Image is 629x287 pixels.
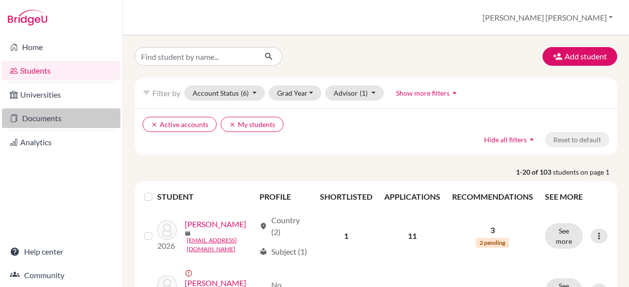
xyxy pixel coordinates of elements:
[516,167,553,177] strong: 1-20 of 103
[2,37,120,57] a: Home
[2,242,120,261] a: Help center
[259,248,267,256] span: local_library
[259,222,267,230] span: location_on
[378,185,446,209] th: APPLICATIONS
[2,85,120,104] a: Universities
[452,224,533,236] p: 3
[553,167,617,177] span: students on page 1
[476,132,545,147] button: Hide all filtersarrow_drop_up
[185,269,195,277] span: error_outline
[157,185,253,209] th: STUDENT
[2,132,120,152] a: Analytics
[135,47,257,66] input: Find student by name...
[143,117,217,132] button: clearActive accounts
[8,10,47,26] img: Bridge-U
[543,47,617,66] button: Add student
[254,185,314,209] th: PROFILE
[476,238,509,248] span: 2 pending
[185,231,191,236] span: mail
[221,117,284,132] button: clearMy students
[388,85,468,101] button: Show more filtersarrow_drop_up
[545,223,583,249] button: See more
[152,88,180,98] span: Filter by
[378,209,446,263] td: 11
[446,185,539,209] th: RECOMMENDATIONS
[2,61,120,80] a: Students
[259,246,307,258] div: Subject (1)
[2,108,120,128] a: Documents
[314,185,378,209] th: SHORTLISTED
[269,85,322,101] button: Grad Year
[151,121,158,128] i: clear
[478,8,617,27] button: [PERSON_NAME] [PERSON_NAME]
[241,89,249,97] span: (6)
[545,132,609,147] button: Reset to default
[185,218,246,230] a: [PERSON_NAME]
[259,214,308,238] div: Country (2)
[450,88,459,98] i: arrow_drop_up
[325,85,384,101] button: Advisor(1)
[184,85,265,101] button: Account Status(6)
[360,89,368,97] span: (1)
[396,89,450,97] span: Show more filters
[157,220,177,240] img: Abraham, Stefano
[187,236,255,254] a: [EMAIL_ADDRESS][DOMAIN_NAME]
[539,185,613,209] th: SEE MORE
[143,89,150,97] i: filter_list
[229,121,236,128] i: clear
[2,265,120,285] a: Community
[157,240,177,252] p: 2026
[314,209,378,263] td: 1
[484,135,527,144] span: Hide all filters
[527,134,537,144] i: arrow_drop_up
